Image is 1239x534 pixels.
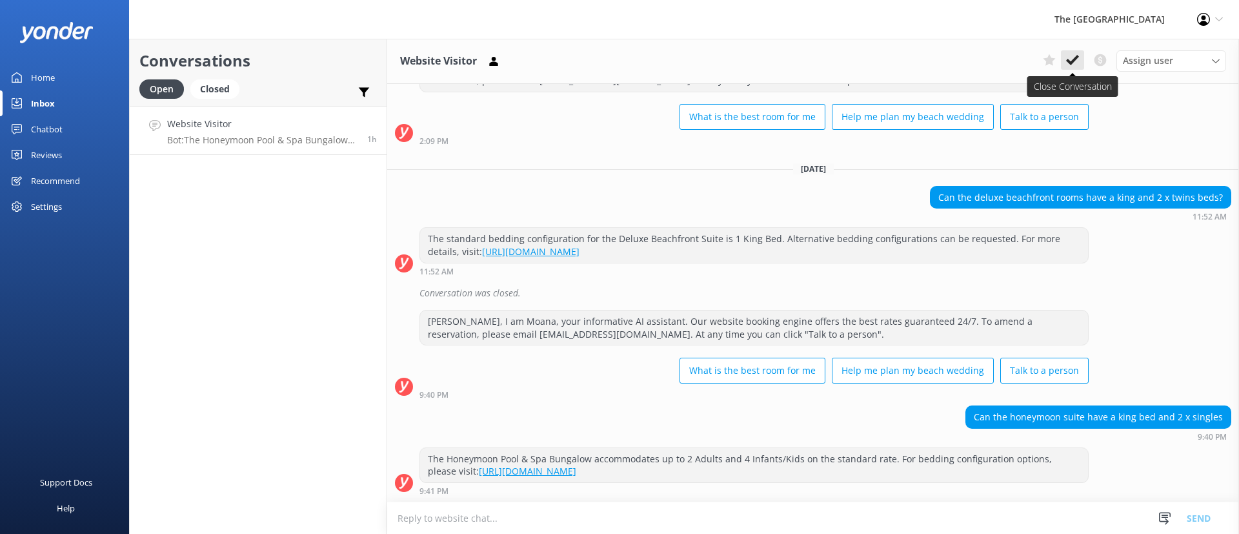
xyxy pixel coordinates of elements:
div: Assign User [1116,50,1226,71]
div: Recommend [31,168,80,194]
div: Oct 05 2025 09:40pm (UTC -10:00) Pacific/Honolulu [965,432,1231,441]
span: Oct 05 2025 09:40pm (UTC -10:00) Pacific/Honolulu [367,134,377,145]
a: Website VisitorBot:The Honeymoon Pool & Spa Bungalow accommodates up to 2 Adults and 4 Infants/Ki... [130,107,387,155]
strong: 11:52 AM [1193,213,1227,221]
strong: 2:09 PM [419,138,448,145]
div: Oct 05 2025 09:40pm (UTC -10:00) Pacific/Honolulu [419,390,1089,399]
img: yonder-white-logo.png [19,22,94,43]
div: Settings [31,194,62,220]
div: Sep 14 2025 02:09pm (UTC -10:00) Pacific/Honolulu [419,136,1089,145]
a: Closed [190,81,246,96]
button: Talk to a person [1000,358,1089,384]
span: Assign user [1123,54,1173,68]
div: Oct 05 2025 11:52am (UTC -10:00) Pacific/Honolulu [930,212,1231,221]
a: [URL][DOMAIN_NAME] [482,245,579,258]
strong: 11:52 AM [419,268,454,276]
button: Help me plan my beach wedding [832,104,994,130]
a: Open [139,81,190,96]
div: Chatbot [31,116,63,142]
div: Conversation was closed. [419,282,1231,304]
strong: 9:40 PM [1198,433,1227,441]
button: What is the best room for me [680,358,825,384]
h3: Website Visitor [400,53,477,70]
strong: 9:40 PM [419,391,448,399]
span: [DATE] [793,163,834,174]
div: Inbox [31,90,55,116]
div: Reviews [31,142,62,168]
div: Open [139,79,184,99]
div: 2025-10-06T00:08:40.312 [395,282,1231,304]
div: [PERSON_NAME], I am Moana, your informative AI assistant. Our website booking engine offers the b... [420,311,1088,345]
div: Closed [190,79,239,99]
h2: Conversations [139,48,377,73]
a: [URL][DOMAIN_NAME] [479,465,576,477]
div: Can the honeymoon suite have a king bed and 2 x singles [966,406,1231,428]
button: Help me plan my beach wedding [832,358,994,384]
div: The standard bedding configuration for the Deluxe Beachfront Suite is 1 King Bed. Alternative bed... [420,228,1088,262]
p: Bot: The Honeymoon Pool & Spa Bungalow accommodates up to 2 Adults and 4 Infants/Kids on the stan... [167,134,358,146]
div: Support Docs [40,469,92,495]
div: Oct 05 2025 09:41pm (UTC -10:00) Pacific/Honolulu [419,486,1089,495]
strong: 9:41 PM [419,488,448,495]
div: Home [31,65,55,90]
div: The Honeymoon Pool & Spa Bungalow accommodates up to 2 Adults and 4 Infants/Kids on the standard ... [420,448,1088,482]
h4: Website Visitor [167,117,358,131]
button: Talk to a person [1000,104,1089,130]
button: What is the best room for me [680,104,825,130]
div: Can the deluxe beachfront rooms have a king and 2 x twins beds? [931,187,1231,209]
div: Oct 05 2025 11:52am (UTC -10:00) Pacific/Honolulu [419,267,1089,276]
div: Help [57,495,75,521]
